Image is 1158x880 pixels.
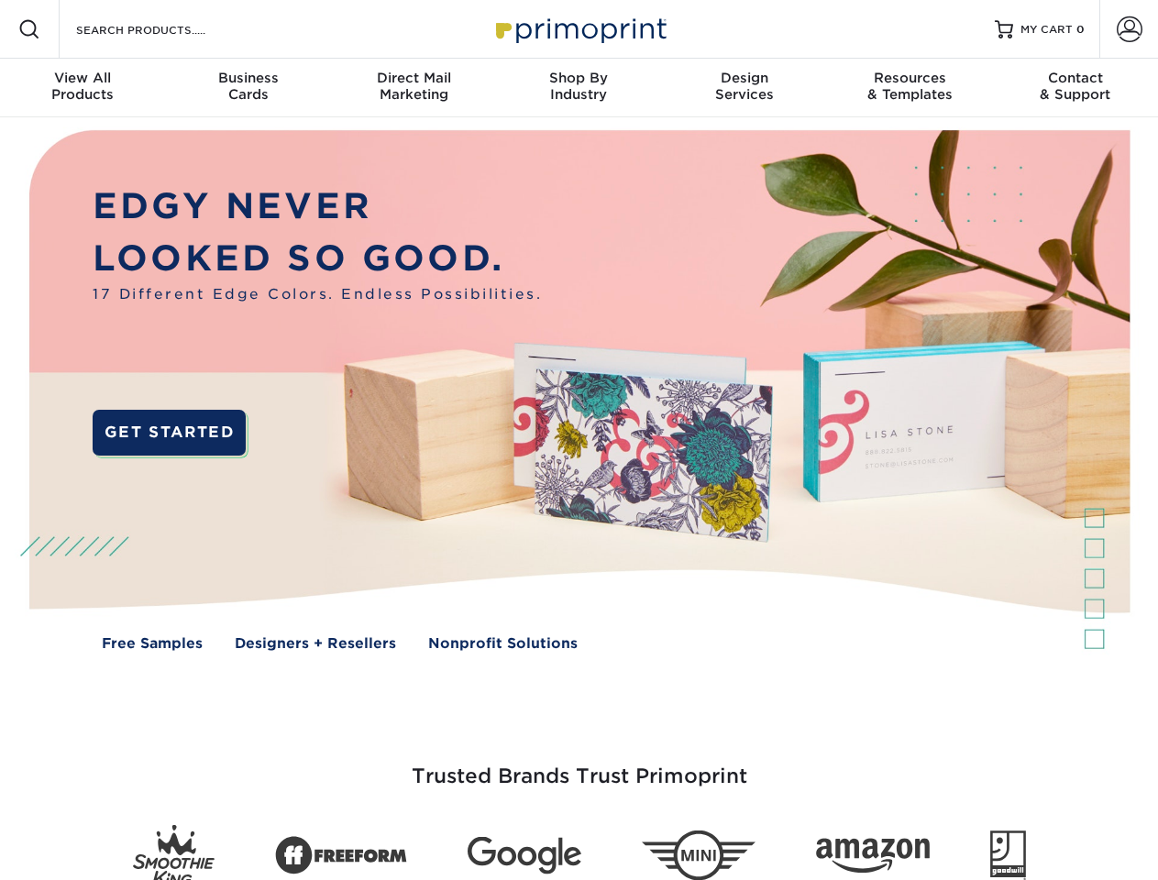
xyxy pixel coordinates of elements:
p: LOOKED SO GOOD. [93,233,542,285]
a: Free Samples [102,633,203,654]
div: Cards [165,70,330,103]
h3: Trusted Brands Trust Primoprint [43,720,1116,810]
span: 17 Different Edge Colors. Endless Possibilities. [93,284,542,305]
a: Direct MailMarketing [331,59,496,117]
a: Designers + Resellers [235,633,396,654]
span: Direct Mail [331,70,496,86]
div: & Templates [827,70,992,103]
img: Amazon [816,839,930,874]
div: Industry [496,70,661,103]
img: Primoprint [488,9,671,49]
a: Nonprofit Solutions [428,633,578,654]
div: Services [662,70,827,103]
img: Google [468,837,581,874]
span: MY CART [1020,22,1073,38]
span: Shop By [496,70,661,86]
span: Contact [993,70,1158,86]
a: GET STARTED [93,410,246,456]
div: & Support [993,70,1158,103]
a: BusinessCards [165,59,330,117]
p: EDGY NEVER [93,181,542,233]
span: Resources [827,70,992,86]
div: Marketing [331,70,496,103]
a: Contact& Support [993,59,1158,117]
img: Goodwill [990,830,1026,880]
a: Shop ByIndustry [496,59,661,117]
input: SEARCH PRODUCTS..... [74,18,253,40]
span: 0 [1076,23,1085,36]
a: Resources& Templates [827,59,992,117]
span: Design [662,70,827,86]
a: DesignServices [662,59,827,117]
span: Business [165,70,330,86]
